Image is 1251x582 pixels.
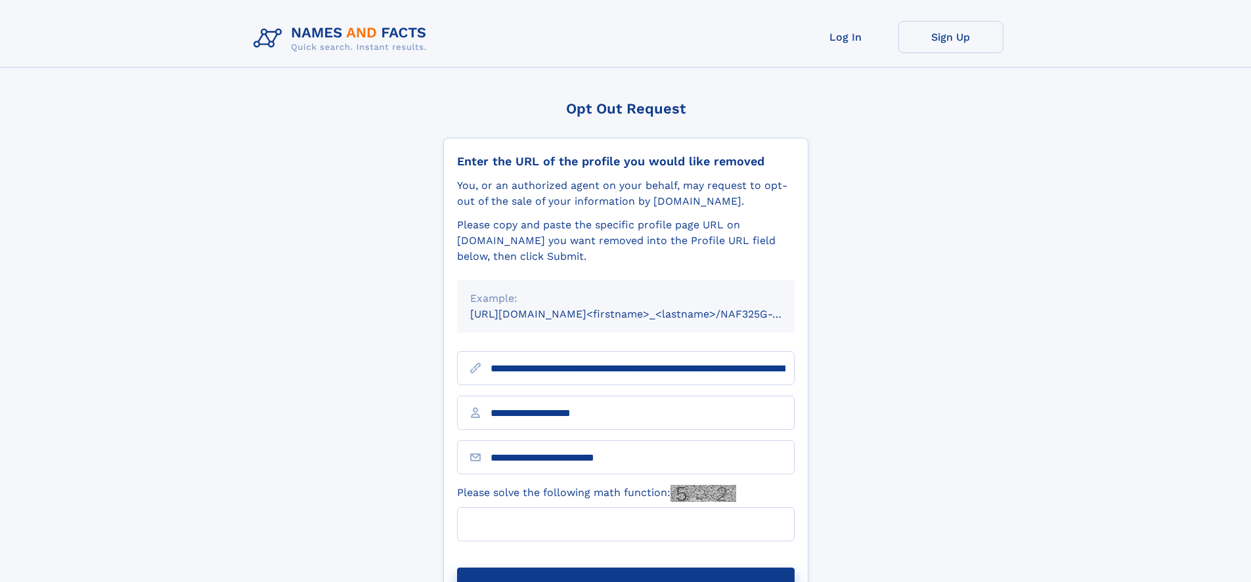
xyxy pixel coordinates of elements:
small: [URL][DOMAIN_NAME]<firstname>_<lastname>/NAF325G-xxxxxxxx [470,308,820,320]
img: Logo Names and Facts [248,21,437,56]
div: Please copy and paste the specific profile page URL on [DOMAIN_NAME] you want removed into the Pr... [457,217,795,264]
a: Log In [793,21,898,53]
div: Opt Out Request [443,100,808,117]
div: Enter the URL of the profile you would like removed [457,154,795,169]
div: You, or an authorized agent on your behalf, may request to opt-out of the sale of your informatio... [457,178,795,209]
div: Example: [470,291,781,306]
label: Please solve the following math function: [457,485,736,502]
a: Sign Up [898,21,1003,53]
